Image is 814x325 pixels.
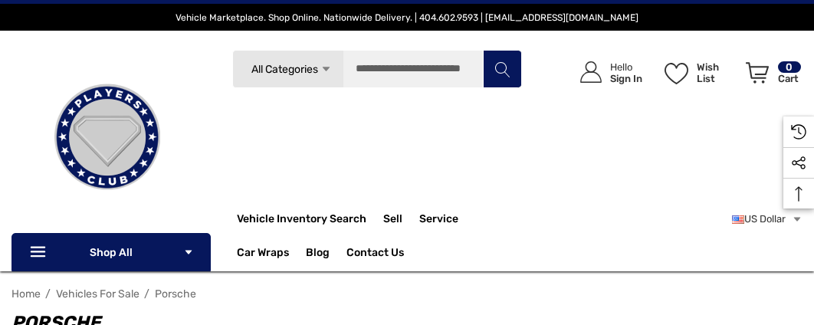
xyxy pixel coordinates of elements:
[237,238,306,268] a: Car Wraps
[11,233,211,271] p: Shop All
[658,46,739,99] a: Wish List Wish List
[306,246,330,263] a: Blog
[778,61,801,73] p: 0
[56,287,139,300] a: Vehicles For Sale
[183,247,194,258] svg: Icon Arrow Down
[732,204,803,235] a: USD
[610,61,642,73] p: Hello
[791,124,806,140] svg: Recently Viewed
[251,63,318,76] span: All Categories
[791,156,806,171] svg: Social Media
[11,287,41,300] a: Home
[232,50,343,88] a: All Categories Icon Arrow Down Icon Arrow Up
[320,64,332,75] svg: Icon Arrow Down
[783,186,814,202] svg: Top
[580,61,602,83] svg: Icon User Account
[746,62,769,84] svg: Review Your Cart
[31,61,184,214] img: Players Club | Cars For Sale
[176,12,638,23] span: Vehicle Marketplace. Shop Online. Nationwide Delivery. | 404.602.9593 | [EMAIL_ADDRESS][DOMAIN_NAME]
[346,246,404,263] a: Contact Us
[155,287,196,300] a: Porsche
[610,73,642,84] p: Sign In
[697,61,737,84] p: Wish List
[419,212,458,229] a: Service
[383,204,419,235] a: Sell
[237,246,289,263] span: Car Wraps
[739,46,803,106] a: Cart with 0 items
[778,73,801,84] p: Cart
[28,244,51,261] svg: Icon Line
[11,281,803,307] nav: Breadcrumb
[383,212,402,229] span: Sell
[665,63,688,84] svg: Wish List
[237,212,366,229] a: Vehicle Inventory Search
[483,50,521,88] button: Search
[563,46,650,99] a: Sign in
